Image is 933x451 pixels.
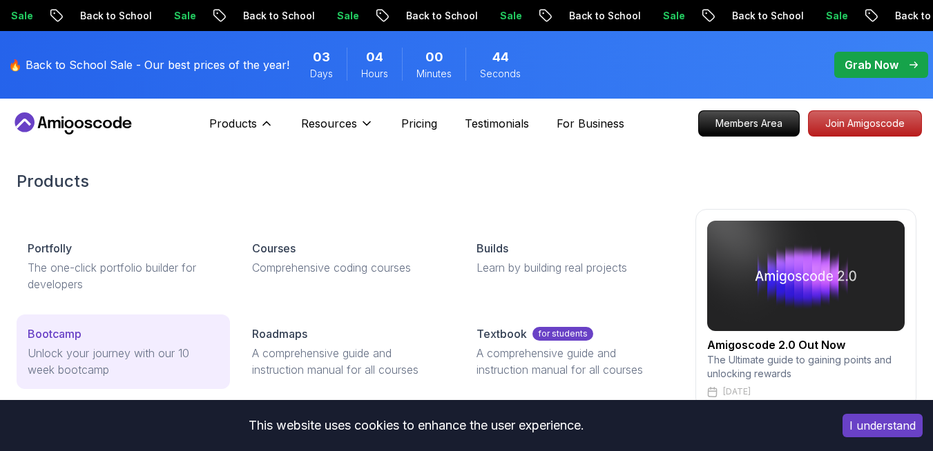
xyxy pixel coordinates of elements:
p: Resources [301,115,357,132]
img: amigoscode 2.0 [707,221,905,331]
p: Grab Now [845,57,898,73]
p: Join Amigoscode [809,111,921,136]
p: Builds [477,240,508,257]
span: 4 Hours [366,48,383,67]
a: BootcampUnlock your journey with our 10 week bootcamp [17,314,230,389]
p: Back to School [557,9,651,23]
p: Learn by building real projects [477,259,668,276]
p: A comprehensive guide and instruction manual for all courses [252,345,443,378]
p: Sale [651,9,695,23]
p: Courses [252,240,296,257]
p: Portfolly [28,240,72,257]
span: Days [310,67,333,81]
p: Unlock your journey with our 10 week bootcamp [28,345,219,378]
p: Back to School [231,9,325,23]
p: Roadmaps [252,325,307,342]
span: 0 Minutes [425,48,443,67]
p: Members Area [699,111,799,136]
a: For Business [557,115,624,132]
p: Textbook [477,325,527,342]
p: The one-click portfolio builder for developers [28,259,219,292]
a: RoadmapsA comprehensive guide and instruction manual for all courses [241,314,454,389]
p: A comprehensive guide and instruction manual for all courses [477,345,668,378]
p: 🔥 Back to School Sale - Our best prices of the year! [8,57,289,73]
a: Textbookfor studentsA comprehensive guide and instruction manual for all courses [465,314,679,389]
a: CoursesComprehensive coding courses [241,229,454,287]
span: 44 Seconds [492,48,509,67]
button: Products [209,115,273,143]
span: Hours [361,67,388,81]
h2: Products [17,170,916,192]
p: Products [209,115,257,132]
div: This website uses cookies to enhance the user experience. [10,410,822,441]
a: Testimonials [465,115,529,132]
p: Sale [162,9,206,23]
p: Comprehensive coding courses [252,259,443,276]
p: Back to School [68,9,162,23]
a: Join Amigoscode [808,110,922,137]
span: Minutes [416,67,452,81]
p: Sale [814,9,858,23]
p: The Ultimate guide to gaining points and unlocking rewards [707,353,905,381]
h2: Amigoscode 2.0 Out Now [707,337,905,353]
p: Back to School [394,9,488,23]
span: Seconds [480,67,521,81]
a: amigoscode 2.0Amigoscode 2.0 Out NowThe Ultimate guide to gaining points and unlocking rewards[DATE] [695,209,916,409]
p: Back to School [720,9,814,23]
p: for students [532,327,593,341]
a: Members Area [698,110,800,137]
span: 3 Days [313,48,330,67]
a: BuildsLearn by building real projects [465,229,679,287]
p: Sale [325,9,369,23]
p: Sale [488,9,532,23]
p: [DATE] [723,386,751,397]
a: Pricing [401,115,437,132]
button: Accept cookies [843,414,923,437]
a: PortfollyThe one-click portfolio builder for developers [17,229,230,303]
p: Bootcamp [28,325,81,342]
button: Resources [301,115,374,143]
